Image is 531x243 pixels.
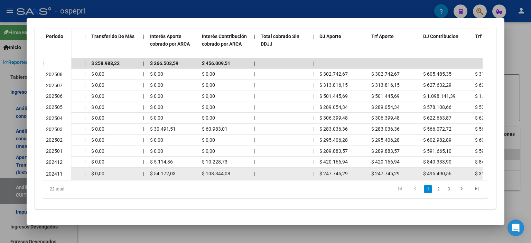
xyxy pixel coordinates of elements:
span: $ 0,00 [202,104,215,110]
span: | [84,126,85,132]
span: Trf Aporte [371,34,394,39]
span: $ 0,00 [150,104,163,110]
span: | [84,148,85,154]
span: $ 0,00 [150,82,163,88]
span: $ 283.036,36 [371,126,400,132]
span: 202502 [46,137,63,143]
span: $ 314.675,66 [475,71,503,77]
datatable-header-cell: | [310,29,317,59]
span: | [84,104,85,110]
span: $ 311.562,95 [475,171,503,176]
datatable-header-cell: | [82,29,88,59]
datatable-header-cell: Período [43,29,71,58]
span: 202508 [46,72,63,77]
span: $ 0,00 [202,137,215,143]
span: $ 60.983,01 [202,126,227,132]
span: $ 0,00 [202,115,215,121]
a: 1 [424,185,432,193]
span: $ 602.982,89 [423,137,451,143]
span: $ 295.406,28 [371,137,400,143]
span: $ 0,00 [150,93,163,99]
span: DJ Aporte [319,34,341,39]
span: | [84,82,85,88]
span: $ 566.072,72 [475,126,503,132]
span: $ 289.054,34 [319,104,348,110]
span: $ 0,00 [91,137,104,143]
span: | [313,71,314,77]
span: 202507 [46,83,63,88]
span: | [143,171,144,176]
span: $ 302.742,67 [319,71,348,77]
span: | [84,71,85,77]
span: | [313,34,314,39]
span: $ 591.665,10 [423,148,451,154]
span: $ 10.228,73 [202,159,227,165]
span: DJ Contribucion [423,34,458,39]
span: $ 0,00 [202,82,215,88]
span: $ 289.883,57 [371,148,400,154]
span: $ 840.333,90 [423,159,451,165]
span: $ 0,00 [91,171,104,176]
span: 202505 [46,104,63,110]
span: | [143,71,144,77]
span: | [254,104,255,110]
span: $ 578.108,66 [475,104,503,110]
span: $ 1.098.141,39 [475,93,507,99]
span: $ 0,00 [91,159,104,165]
span: | [254,126,255,132]
span: | [313,159,314,165]
span: | [313,104,314,110]
span: | [143,82,144,88]
span: $ 247.745,29 [371,171,400,176]
span: 202504 [46,115,63,121]
a: go to previous page [409,185,422,193]
datatable-header-cell: DJ Contribucion [420,29,472,59]
datatable-header-cell: Total cobrado Sin DDJJ [258,29,310,59]
span: | [254,159,255,165]
datatable-header-cell: Trf Aporte [369,29,420,59]
span: $ 501.445,69 [319,93,348,99]
span: $ 0,00 [91,115,104,121]
span: | [84,171,85,176]
span: $ 591.665,10 [475,148,503,154]
span: $ 566.072,72 [423,126,451,132]
span: $ 289.054,34 [371,104,400,110]
span: 202503 [46,127,63,132]
span: $ 0,00 [202,93,215,99]
span: $ 30.491,51 [150,126,176,132]
span: $ 578.108,66 [423,104,451,110]
span: $ 622.663,87 [423,115,451,121]
span: $ 420.166,94 [371,159,400,165]
span: | [84,159,85,165]
span: 202501 [46,148,63,154]
a: 2 [434,185,442,193]
div: Open Intercom Messenger [507,219,524,236]
span: Total cobrado Sin DDJJ [261,34,299,47]
span: | [143,104,144,110]
span: Interés Aporte cobrado por ARCA [150,34,190,47]
span: $ 313.816,15 [319,82,348,88]
span: | [143,93,144,99]
span: | [143,60,145,66]
span: $ 0,00 [150,71,163,77]
span: $ 622.663,87 [475,115,503,121]
span: | [143,115,144,121]
span: | [313,82,314,88]
span: $ 247.745,29 [319,171,348,176]
span: $ 627.632,29 [475,82,503,88]
datatable-header-cell: Trf Contribucion [472,29,524,59]
datatable-header-cell: | [140,29,147,59]
span: 202411 [46,171,63,177]
span: $ 0,00 [91,71,104,77]
span: | [313,171,314,176]
a: go to next page [455,185,468,193]
span: $ 283.036,36 [319,126,348,132]
span: $ 0,00 [150,148,163,154]
datatable-header-cell: Transferido De Más [88,29,140,59]
span: $ 840.333,90 [475,159,503,165]
span: $ 0,00 [91,148,104,154]
span: $ 495.490,56 [423,171,451,176]
span: $ 306.399,48 [319,115,348,121]
span: | [254,148,255,154]
span: $ 0,00 [91,126,104,132]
